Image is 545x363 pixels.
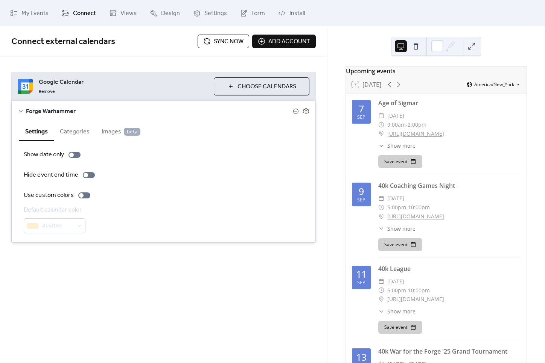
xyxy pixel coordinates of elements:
[102,127,140,136] span: Images
[144,3,186,23] a: Design
[357,280,365,285] div: Sep
[11,33,115,50] span: Connect external calendars
[378,194,384,203] div: ​
[378,129,384,138] div: ​
[161,9,180,18] span: Design
[378,264,521,273] div: 40k League
[378,120,384,129] div: ​
[356,352,367,362] div: 13
[24,150,64,159] div: Show date only
[378,155,422,168] button: Save event
[56,3,102,23] a: Connect
[19,122,54,141] button: Settings
[406,120,408,129] span: -
[378,225,384,233] div: ​
[378,212,384,221] div: ​
[378,142,416,150] button: ​Show more
[214,77,309,95] button: Choose Calendars
[5,3,54,23] a: My Events
[474,82,514,87] span: America/New_York
[378,98,521,107] div: Age of Sigmar
[378,203,384,212] div: ​
[251,9,265,18] span: Form
[272,3,311,23] a: Install
[252,35,316,48] button: Add account
[387,129,444,138] a: [URL][DOMAIN_NAME]
[289,9,305,18] span: Install
[39,89,55,95] span: Remove
[408,120,426,129] span: 2:00pm
[39,78,208,87] span: Google Calendar
[73,9,96,18] span: Connect
[378,321,422,334] button: Save event
[268,37,310,46] span: Add account
[359,104,364,113] div: 7
[378,286,384,295] div: ​
[120,9,137,18] span: Views
[26,107,293,116] span: Forge Warhammer
[356,269,367,279] div: 11
[104,3,142,23] a: Views
[18,79,33,94] img: google
[24,171,78,180] div: Hide event end time
[378,347,521,356] div: 40k War for the Forge '25 Grand Tournament
[387,194,404,203] span: [DATE]
[387,277,404,286] span: [DATE]
[378,277,384,286] div: ​
[387,120,406,129] span: 9:00am
[234,3,271,23] a: Form
[387,203,406,212] span: 5:00pm
[237,82,296,91] span: Choose Calendars
[378,111,384,120] div: ​
[378,142,384,150] div: ​
[359,187,364,196] div: 9
[387,307,416,315] span: Show more
[406,203,408,212] span: -
[387,212,444,221] a: [URL][DOMAIN_NAME]
[124,128,140,136] span: beta
[357,115,365,120] div: Sep
[187,3,233,23] a: Settings
[24,191,74,200] div: Use custom colors
[387,286,406,295] span: 5:00pm
[24,206,84,215] div: Default calendar color
[378,225,416,233] button: ​Show more
[96,122,146,140] button: Images beta
[21,9,49,18] span: My Events
[387,295,444,304] a: [URL][DOMAIN_NAME]
[214,37,244,46] span: Sync now
[198,35,249,48] button: Sync now
[406,286,408,295] span: -
[387,225,416,233] span: Show more
[387,142,416,150] span: Show more
[387,111,404,120] span: [DATE]
[54,122,96,140] button: Categories
[408,203,430,212] span: 10:00pm
[346,67,527,76] div: Upcoming events
[408,286,430,295] span: 10:00pm
[378,238,422,251] button: Save event
[378,307,416,315] button: ​Show more
[378,307,384,315] div: ​
[204,9,227,18] span: Settings
[378,295,384,304] div: ​
[357,198,365,203] div: Sep
[378,181,521,190] div: 40k Coaching Games Night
